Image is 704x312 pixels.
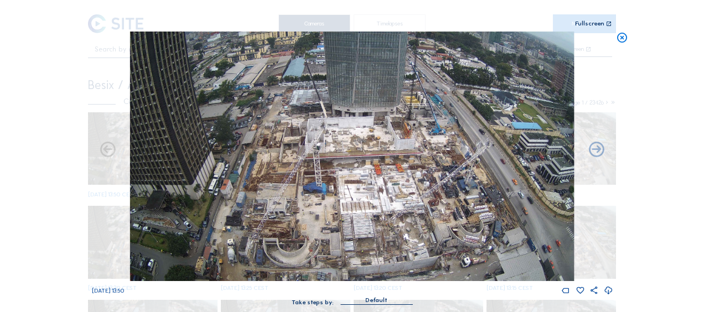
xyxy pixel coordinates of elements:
[130,32,574,281] img: Image
[365,295,387,305] div: Default
[587,141,605,159] i: Back
[292,299,334,305] div: Take steps by:
[99,141,117,159] i: Forward
[340,295,412,304] div: Default
[92,287,124,294] span: [DATE] 13:50
[575,20,604,27] div: Fullscreen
